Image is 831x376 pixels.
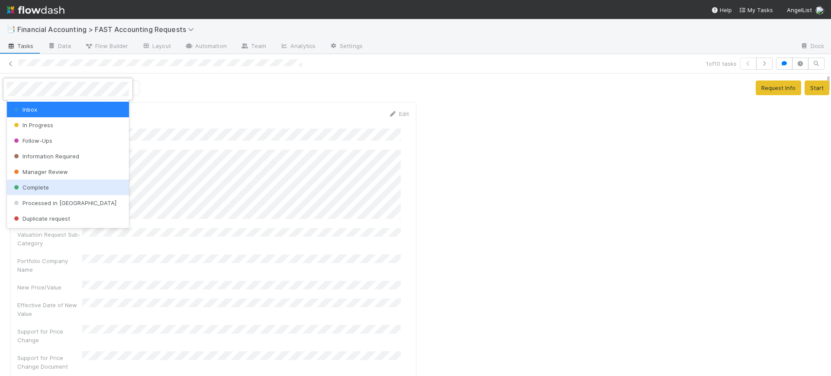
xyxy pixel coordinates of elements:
span: Follow-Ups [12,137,52,144]
span: Inbox [12,106,37,113]
span: Information Required [12,153,79,160]
span: Duplicate request [12,215,70,222]
span: Processed in [GEOGRAPHIC_DATA] [12,199,116,206]
span: In Progress [12,122,53,129]
span: Manager Review [12,168,68,175]
span: Complete [12,184,49,191]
